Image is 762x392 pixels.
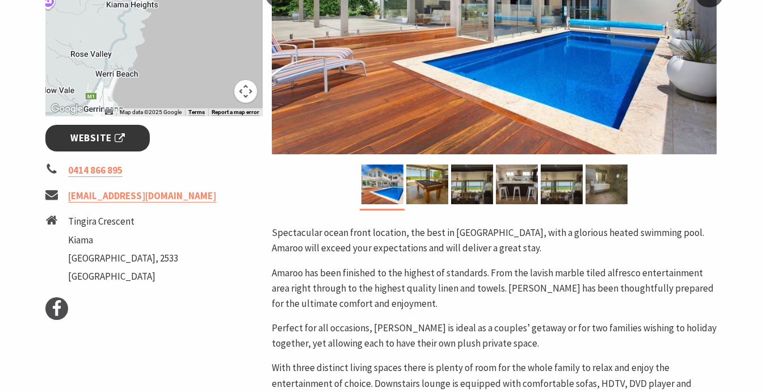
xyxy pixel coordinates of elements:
a: Open this area in Google Maps (opens a new window) [48,102,86,116]
li: Kiama [68,233,178,248]
img: Alfresco [541,165,583,204]
span: Website [70,130,125,146]
span: Map data ©2025 Google [120,109,182,115]
button: Keyboard shortcuts [105,108,113,116]
a: 0414 866 895 [68,164,123,177]
img: Google [48,102,86,116]
button: Map camera controls [234,80,257,103]
img: Alfresco [451,165,493,204]
img: Heated Pool [361,165,403,204]
a: [EMAIL_ADDRESS][DOMAIN_NAME] [68,189,216,203]
a: Terms (opens in new tab) [188,109,205,116]
p: Perfect for all occasions, [PERSON_NAME] is ideal as a couples’ getaway or for two families wishi... [272,321,717,351]
img: Alfresco [406,165,448,204]
li: [GEOGRAPHIC_DATA], 2533 [68,251,178,266]
a: Report a map error [212,109,259,116]
img: Kitchen [496,165,538,204]
li: [GEOGRAPHIC_DATA] [68,269,178,284]
a: Website [45,125,150,151]
p: Spectacular ocean front location, the best in [GEOGRAPHIC_DATA], with a glorious heated swimming ... [272,225,717,256]
img: Ensuite [586,165,628,204]
p: Amaroo has been finished to the highest of standards. From the lavish marble tiled alfresco enter... [272,265,717,312]
li: Tingira Crescent [68,214,178,229]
